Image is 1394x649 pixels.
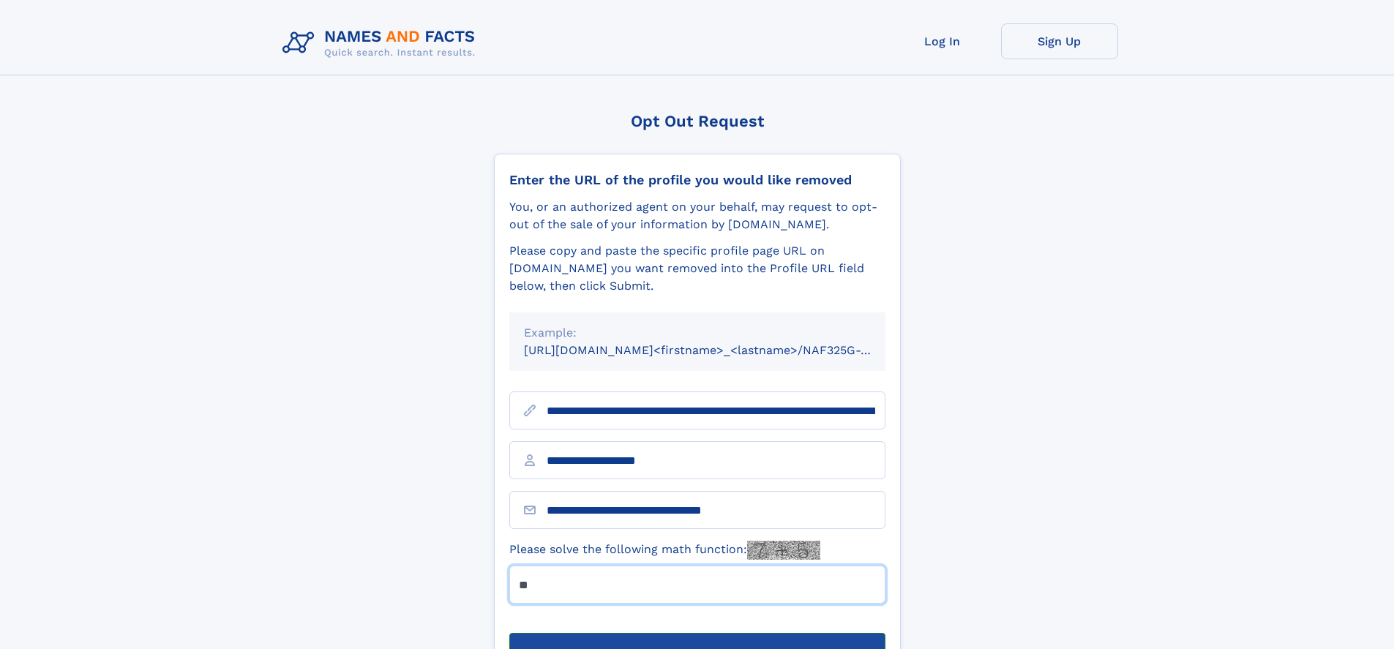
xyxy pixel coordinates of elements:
[509,172,885,188] div: Enter the URL of the profile you would like removed
[524,324,871,342] div: Example:
[509,541,820,560] label: Please solve the following math function:
[524,343,913,357] small: [URL][DOMAIN_NAME]<firstname>_<lastname>/NAF325G-xxxxxxxx
[277,23,487,63] img: Logo Names and Facts
[509,242,885,295] div: Please copy and paste the specific profile page URL on [DOMAIN_NAME] you want removed into the Pr...
[494,112,901,130] div: Opt Out Request
[509,198,885,233] div: You, or an authorized agent on your behalf, may request to opt-out of the sale of your informatio...
[884,23,1001,59] a: Log In
[1001,23,1118,59] a: Sign Up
